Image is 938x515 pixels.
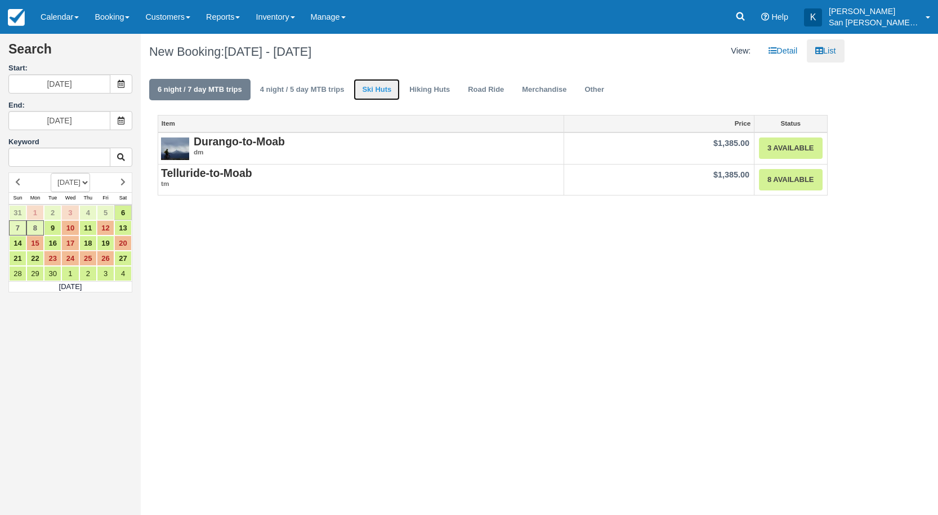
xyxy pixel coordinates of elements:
a: 16 [44,236,61,251]
th: Mon [26,192,44,205]
a: 6 [114,205,132,220]
a: 10 [61,220,79,236]
a: 21 [9,251,26,266]
a: 2 [79,266,97,281]
a: 3 [97,266,114,281]
a: 26 [97,251,114,266]
em: tm [161,179,561,189]
a: 22 [26,251,44,266]
a: 19 [97,236,114,251]
a: Price [564,116,754,131]
a: Item [158,116,564,131]
th: Fri [97,192,114,205]
a: 17 [61,236,79,251]
a: 23 [44,251,61,266]
h2: Search [8,42,132,63]
i: Help [761,13,769,21]
td: [DATE] [9,281,132,292]
a: 4 [114,266,132,281]
a: Road Ride [459,79,512,101]
a: 11 [79,220,97,236]
a: Status [754,116,827,131]
strong: Telluride-to-Moab [161,167,252,179]
a: 14 [9,236,26,251]
a: 15 [26,236,44,251]
img: checkfront-main-nav-mini-logo.png [8,9,25,26]
h1: New Booking: [149,45,484,59]
a: 5 [97,205,114,220]
a: 3 [61,205,79,220]
th: Sun [9,192,26,205]
a: 13 [114,220,132,236]
span: $1,385.00 [713,170,749,179]
th: Tue [44,192,61,205]
span: Help [771,12,788,21]
p: [PERSON_NAME] [829,6,919,17]
a: 25 [79,251,97,266]
a: 1 [61,266,79,281]
a: 24 [61,251,79,266]
a: 1 [26,205,44,220]
em: dm [161,148,561,157]
a: Hiking Huts [401,79,458,101]
th: Thu [79,192,97,205]
label: Start: [8,63,132,74]
a: 29 [26,266,44,281]
a: 20 [114,236,132,251]
a: 4 night / 5 day MTB trips [252,79,353,101]
a: Durango-to-Moabdm [161,136,561,157]
a: 8 Available [759,169,823,191]
a: List [807,39,844,63]
a: 18 [79,236,97,251]
a: 12 [97,220,114,236]
a: 4 [79,205,97,220]
a: 3 Available [759,137,823,159]
button: Keyword Search [110,148,132,167]
label: End: [8,101,25,109]
span: [DATE] - [DATE] [224,45,311,59]
a: 30 [44,266,61,281]
a: Detail [760,39,806,63]
a: 2 [44,205,61,220]
a: 27 [114,251,132,266]
a: 31 [9,205,26,220]
a: Telluride-to-Moabtm [161,167,561,189]
li: View: [722,39,759,63]
span: $1,385.00 [713,139,749,148]
a: Other [576,79,613,101]
a: 9 [44,220,61,236]
th: Wed [61,192,79,205]
a: 7 [9,220,26,236]
p: San [PERSON_NAME] Hut Systems [829,17,919,28]
a: 6 night / 7 day MTB trips [149,79,251,101]
a: 8 [26,220,44,236]
div: K [804,8,822,26]
a: Ski Huts [354,79,400,101]
img: S2-1 [161,136,189,164]
a: 28 [9,266,26,281]
th: Sat [114,192,132,205]
label: Keyword [8,137,39,146]
a: Merchandise [513,79,575,101]
strong: Durango-to-Moab [194,135,285,148]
